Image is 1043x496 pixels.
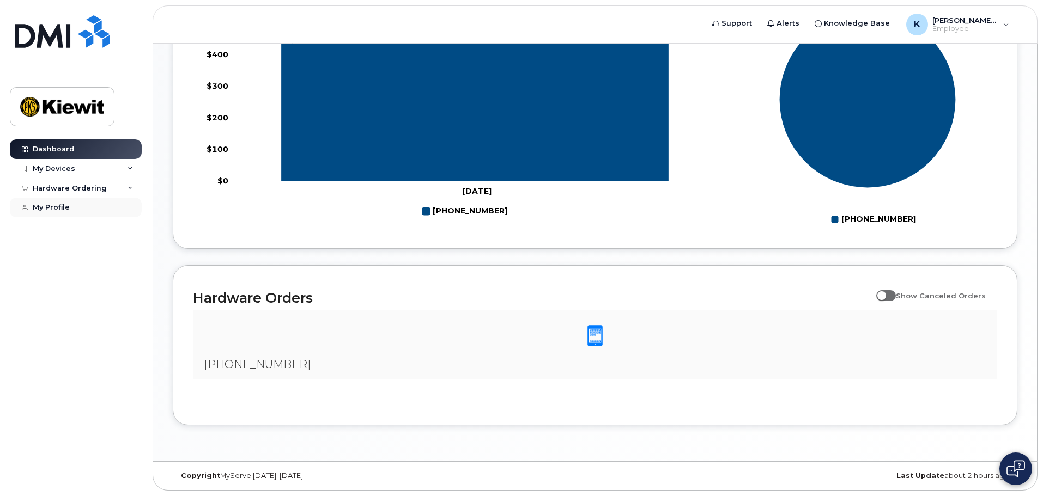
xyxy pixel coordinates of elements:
[824,18,890,29] span: Knowledge Base
[173,471,454,480] div: MyServe [DATE]–[DATE]
[899,14,1017,35] div: Kelly.Kovaleski
[207,81,228,91] tspan: $300
[914,18,920,31] span: K
[207,50,228,59] tspan: $400
[932,25,998,33] span: Employee
[777,18,799,29] span: Alerts
[1006,460,1025,477] img: Open chat
[422,202,507,221] g: Legend
[932,16,998,25] span: [PERSON_NAME].[PERSON_NAME]
[896,471,944,480] strong: Last Update
[217,176,228,186] tspan: $0
[760,13,807,34] a: Alerts
[193,290,871,306] h2: Hardware Orders
[779,11,956,229] g: Chart
[204,358,311,371] span: [PHONE_NUMBER]
[207,144,228,154] tspan: $100
[462,186,492,196] tspan: [DATE]
[831,210,916,229] g: Legend
[876,285,885,294] input: Show Canceled Orders
[807,13,898,34] a: Knowledge Base
[422,202,507,221] g: 775-866-0883
[705,13,760,34] a: Support
[736,471,1017,480] div: about 2 hours ago
[282,22,669,181] g: 775-866-0883
[207,113,228,123] tspan: $200
[721,18,752,29] span: Support
[181,471,220,480] strong: Copyright
[896,291,986,300] span: Show Canceled Orders
[779,11,956,188] g: Series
